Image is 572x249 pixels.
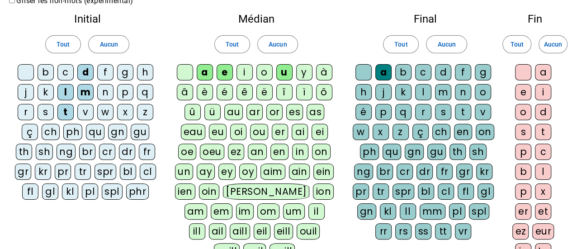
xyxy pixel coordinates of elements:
div: ph [360,144,379,160]
div: phr [126,183,149,200]
div: gn [357,203,376,220]
div: eill [274,223,293,240]
div: u [276,64,293,80]
div: gn [405,144,424,160]
div: o [256,64,273,80]
div: d [535,104,551,120]
div: n [455,84,471,100]
div: n [97,84,113,100]
div: er [272,124,288,140]
div: m [435,84,451,100]
div: gr [456,164,473,180]
span: Tout [226,39,239,50]
h2: Fin [512,14,558,24]
div: g [117,64,133,80]
div: ng [354,164,373,180]
div: x [535,183,551,200]
div: cl [140,164,156,180]
div: f [97,64,113,80]
div: vr [455,223,471,240]
div: q [395,104,411,120]
div: d [435,64,451,80]
div: spl [469,203,490,220]
div: aill [230,223,250,240]
div: [PERSON_NAME] [223,183,309,200]
div: ill [189,223,205,240]
div: eu [209,124,227,140]
div: ei [312,124,328,140]
div: kr [35,164,51,180]
div: et [535,203,551,220]
div: th [449,144,466,160]
div: ey [218,164,236,180]
div: ç [412,124,429,140]
div: ien [175,183,195,200]
div: ein [313,164,334,180]
div: cr [99,144,115,160]
div: ng [57,144,76,160]
div: sh [36,144,53,160]
div: r [415,104,431,120]
div: pl [82,183,98,200]
div: v [475,104,491,120]
div: ou [250,124,268,140]
div: ll [400,203,416,220]
div: z [137,104,153,120]
div: im [236,203,254,220]
div: x [117,104,133,120]
div: e [217,64,233,80]
div: kl [62,183,78,200]
div: sh [469,144,487,160]
div: k [38,84,54,100]
div: gu [427,144,446,160]
div: bl [418,183,434,200]
div: qu [86,124,104,140]
div: r [18,104,34,120]
div: gu [131,124,149,140]
div: s [515,124,531,140]
div: spr [95,164,116,180]
div: j [18,84,34,100]
div: br [79,144,95,160]
div: ë [256,84,273,100]
div: v [77,104,94,120]
div: as [307,104,324,120]
div: b [38,64,54,80]
div: i [236,64,253,80]
div: ail [209,223,227,240]
div: oeu [200,144,224,160]
div: q [137,84,153,100]
div: oin [199,183,220,200]
div: k [395,84,411,100]
div: s [435,104,451,120]
div: an [248,144,267,160]
button: Tout [383,35,419,53]
button: Tout [502,35,531,53]
div: ê [236,84,253,100]
div: or [266,104,283,120]
div: oe [178,144,196,160]
span: Tout [57,39,70,50]
button: Aucun [88,35,129,53]
div: p [515,144,531,160]
div: ez [512,223,529,240]
div: pr [55,164,71,180]
div: g [475,64,491,80]
div: um [283,203,305,220]
div: pr [353,183,369,200]
div: l [57,84,74,100]
div: c [415,64,431,80]
button: Aucun [257,35,298,53]
div: c [535,144,551,160]
div: eur [532,223,554,240]
div: j [375,84,392,100]
div: b [515,164,531,180]
div: gl [42,183,58,200]
div: d [77,64,94,80]
div: ï [296,84,312,100]
div: tt [435,223,451,240]
div: dr [119,144,135,160]
div: aim [260,164,285,180]
div: fl [22,183,38,200]
div: eau [181,124,206,140]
